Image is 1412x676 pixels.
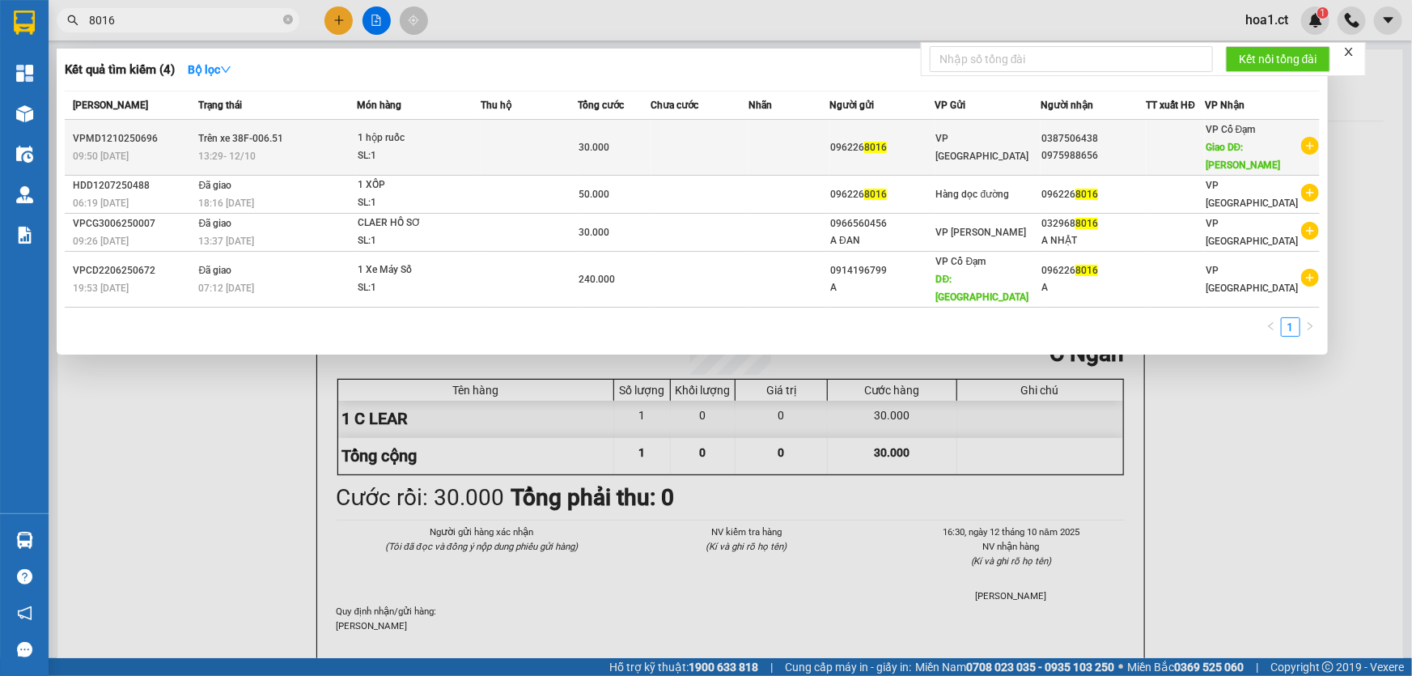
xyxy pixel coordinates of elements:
div: SL: 1 [358,147,479,165]
div: 1 hộp ruốc [358,130,479,147]
div: 0975988656 [1041,147,1145,164]
img: solution-icon [16,227,33,244]
span: 13:37 [DATE] [199,236,255,247]
img: warehouse-icon [16,105,33,122]
input: Tìm tên, số ĐT hoặc mã đơn [89,11,280,29]
span: Chưa cước [651,100,699,111]
img: warehouse-icon [16,186,33,203]
span: plus-circle [1301,222,1319,240]
div: 1 XỐP [358,176,479,194]
span: 07:12 [DATE] [199,283,255,294]
span: Đã giao [199,265,232,276]
div: 1 Xe Máy Số [358,261,479,279]
span: question-circle [17,569,32,585]
img: warehouse-icon [16,146,33,163]
span: close-circle [283,15,293,24]
span: 13:29 - 12/10 [199,151,257,162]
div: 0914196799 [830,262,934,279]
div: VPCG3006250007 [73,215,194,232]
div: 096226 [830,139,934,156]
h3: Kết quả tìm kiếm ( 4 ) [65,62,175,79]
span: 06:19 [DATE] [73,198,129,209]
span: search [67,15,78,26]
span: VP [GEOGRAPHIC_DATA] [936,133,1029,162]
span: Người nhận [1041,100,1093,111]
div: 032968 [1041,215,1145,232]
span: VP Cổ Đạm [936,256,986,267]
div: A [1041,279,1145,296]
a: 1 [1282,318,1300,336]
span: plus-circle [1301,184,1319,202]
span: Trạng thái [199,100,243,111]
button: right [1300,317,1320,337]
div: A NHẬT [1041,232,1145,249]
span: VP Gửi [935,100,966,111]
span: Giao DĐ: [PERSON_NAME] [1206,142,1281,171]
span: VP [GEOGRAPHIC_DATA] [1206,218,1299,247]
span: 8016 [864,142,887,153]
span: VP [GEOGRAPHIC_DATA] [1206,180,1299,209]
span: plus-circle [1301,137,1319,155]
span: 240.000 [579,274,615,285]
div: 096226 [1041,262,1145,279]
span: message [17,642,32,657]
li: Previous Page [1261,317,1281,337]
span: 50.000 [579,189,609,200]
span: 09:50 [DATE] [73,151,129,162]
span: Thu hộ [481,100,511,111]
span: close [1343,46,1355,57]
button: Bộ lọcdown [175,57,244,83]
span: 8016 [864,189,887,200]
span: close-circle [283,13,293,28]
span: 8016 [1075,189,1098,200]
span: [PERSON_NAME] [73,100,148,111]
span: 30.000 [579,227,609,238]
div: 0966560456 [830,215,934,232]
div: 0387506438 [1041,130,1145,147]
div: VPCD2206250672 [73,262,194,279]
input: Nhập số tổng đài [930,46,1213,72]
span: 8016 [1075,218,1098,229]
li: Next Page [1300,317,1320,337]
li: 1 [1281,317,1300,337]
div: 096226 [1041,186,1145,203]
span: right [1305,321,1315,331]
img: dashboard-icon [16,65,33,82]
span: Kết nối tổng đài [1239,50,1317,68]
span: VP [GEOGRAPHIC_DATA] [1206,265,1299,294]
span: notification [17,606,32,621]
span: VP [PERSON_NAME] [936,227,1027,238]
span: Đã giao [199,218,232,229]
div: SL: 1 [358,279,479,297]
button: Kết nối tổng đài [1226,46,1330,72]
span: Nhãn [748,100,772,111]
span: down [220,64,231,75]
span: Người gửi [829,100,874,111]
span: Đã giao [199,180,232,191]
span: 09:26 [DATE] [73,236,129,247]
button: left [1261,317,1281,337]
div: 096226 [830,186,934,203]
span: Món hàng [357,100,401,111]
strong: Bộ lọc [188,63,231,76]
div: A ĐAN [830,232,934,249]
span: VP Nhận [1205,100,1245,111]
div: VPMD1210250696 [73,130,194,147]
span: 18:16 [DATE] [199,198,255,209]
div: SL: 1 [358,232,479,250]
span: plus-circle [1301,269,1319,287]
span: 8016 [1075,265,1098,276]
div: CLAER HỒ SƠ [358,215,479,232]
span: VP Cổ Đạm [1206,124,1256,135]
span: 30.000 [579,142,609,153]
span: Trên xe 38F-006.51 [199,133,284,144]
div: A [830,279,934,296]
img: logo-vxr [14,11,35,35]
div: SL: 1 [358,194,479,212]
img: warehouse-icon [16,532,33,549]
span: left [1266,321,1276,331]
span: Hàng dọc đường [936,189,1010,200]
div: HDD1207250488 [73,177,194,194]
span: Tổng cước [578,100,624,111]
span: TT xuất HĐ [1147,100,1196,111]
